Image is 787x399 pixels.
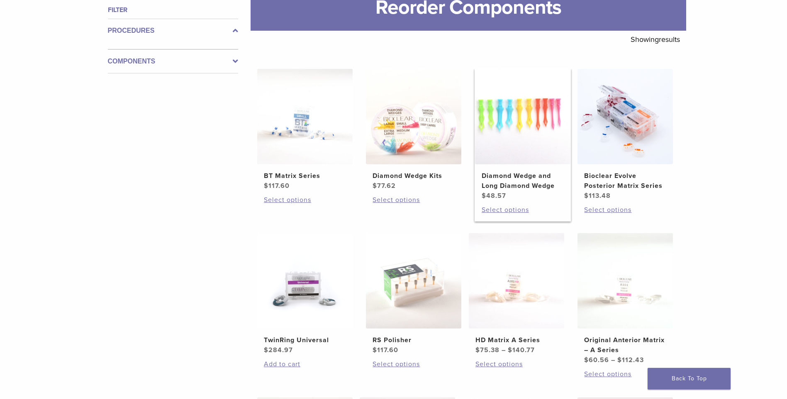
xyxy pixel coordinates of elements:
[475,346,480,354] span: $
[108,5,238,15] h4: Filter
[264,195,346,205] a: Select options for “BT Matrix Series”
[577,69,673,164] img: Bioclear Evolve Posterior Matrix Series
[584,192,611,200] bdi: 113.48
[366,233,461,328] img: RS Polisher
[584,369,666,379] a: Select options for “Original Anterior Matrix - A Series”
[373,171,455,181] h2: Diamond Wedge Kits
[108,26,238,36] label: Procedures
[482,171,564,191] h2: Diamond Wedge and Long Diamond Wedge
[373,182,396,190] bdi: 77.62
[365,233,462,355] a: RS PolisherRS Polisher $117.60
[468,233,565,355] a: HD Matrix A SeriesHD Matrix A Series
[257,69,353,164] img: BT Matrix Series
[508,346,535,354] bdi: 140.77
[584,171,666,191] h2: Bioclear Evolve Posterior Matrix Series
[577,233,674,365] a: Original Anterior Matrix - A SeriesOriginal Anterior Matrix – A Series
[584,356,589,364] span: $
[373,335,455,345] h2: RS Polisher
[264,346,293,354] bdi: 284.97
[373,359,455,369] a: Select options for “RS Polisher”
[257,233,353,328] img: TwinRing Universal
[502,346,506,354] span: –
[631,31,680,48] p: Showing results
[264,346,268,354] span: $
[373,195,455,205] a: Select options for “Diamond Wedge Kits”
[264,335,346,345] h2: TwinRing Universal
[264,171,346,181] h2: BT Matrix Series
[577,69,674,201] a: Bioclear Evolve Posterior Matrix SeriesBioclear Evolve Posterior Matrix Series $113.48
[264,182,290,190] bdi: 117.60
[475,346,499,354] bdi: 75.38
[108,56,238,66] label: Components
[508,346,512,354] span: $
[365,69,462,191] a: Diamond Wedge KitsDiamond Wedge Kits $77.62
[482,192,486,200] span: $
[648,368,731,389] a: Back To Top
[475,69,571,201] a: Diamond Wedge and Long Diamond WedgeDiamond Wedge and Long Diamond Wedge $48.57
[584,192,589,200] span: $
[617,356,644,364] bdi: 112.43
[373,346,398,354] bdi: 117.60
[373,346,377,354] span: $
[373,182,377,190] span: $
[577,233,673,328] img: Original Anterior Matrix - A Series
[264,182,268,190] span: $
[257,69,353,191] a: BT Matrix SeriesBT Matrix Series $117.60
[469,233,564,328] img: HD Matrix A Series
[584,335,666,355] h2: Original Anterior Matrix – A Series
[482,192,506,200] bdi: 48.57
[366,69,461,164] img: Diamond Wedge Kits
[617,356,622,364] span: $
[475,335,558,345] h2: HD Matrix A Series
[584,205,666,215] a: Select options for “Bioclear Evolve Posterior Matrix Series”
[611,356,615,364] span: –
[264,359,346,369] a: Add to cart: “TwinRing Universal”
[482,205,564,215] a: Select options for “Diamond Wedge and Long Diamond Wedge”
[475,69,570,164] img: Diamond Wedge and Long Diamond Wedge
[584,356,609,364] bdi: 60.56
[257,233,353,355] a: TwinRing UniversalTwinRing Universal $284.97
[475,359,558,369] a: Select options for “HD Matrix A Series”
